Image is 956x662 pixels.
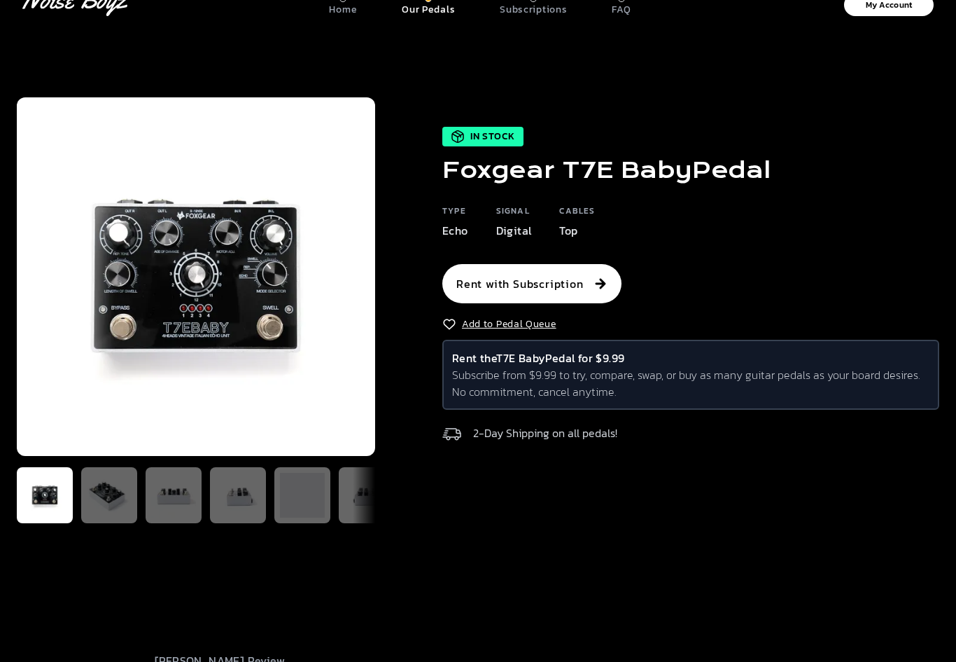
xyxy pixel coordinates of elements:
img: Thumbnail [87,473,132,518]
p: Home [329,4,357,16]
h1: Foxgear T7E Baby Pedal [442,158,771,183]
button: Add to Pedal Queue [442,317,556,331]
h6: Type [442,205,468,222]
img: Thumbnail [344,473,389,518]
p: FAQ [612,4,631,16]
p: Digital [496,222,532,239]
p: 2-Day Shipping on all pedals! [473,424,617,442]
img: Thumbnail [280,473,325,518]
img: Thumbnail [216,473,260,518]
p: My Account [866,1,913,9]
h6: Rent the T7E Baby Pedal for $9.99 [452,350,929,366]
img: Foxgear T7E Baby [17,97,375,456]
p: Top [559,222,595,239]
p: Subscriptions [500,4,567,16]
div: In Stock [442,127,523,146]
p: Our Pedals [402,4,455,16]
p: Subscribe from $9.99 to try, compare, swap, or buy as many guitar pedals as your board desires. N... [452,366,929,400]
button: Rent with Subscription [442,264,621,303]
p: Echo [442,222,468,239]
h6: Cables [559,205,595,222]
img: Thumbnail [151,473,196,518]
h6: Signal [496,205,532,222]
img: Thumbnail Foxgear T7E Baby [22,473,67,518]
